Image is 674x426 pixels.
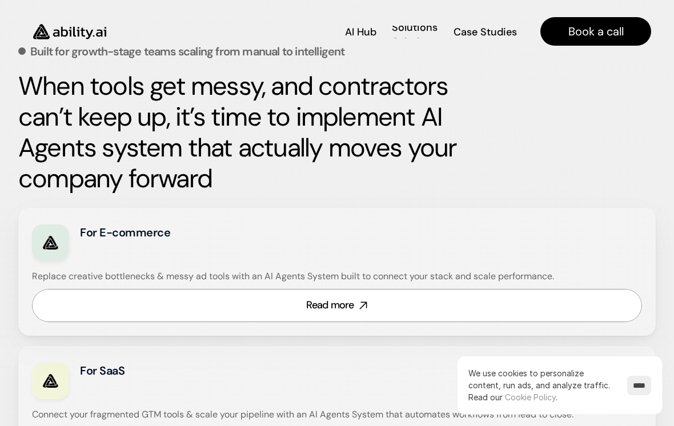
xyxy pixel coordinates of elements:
h3: For E-commerce [80,224,260,240]
a: Cookie Policy [505,392,556,402]
a: SolutionsSolutions [391,22,438,42]
a: Book a call [540,17,651,46]
strong: When tools get messy, and contractors can’t keep up, it’s time to implement AI Agents system that... [18,69,463,195]
span: Read our . [468,392,557,402]
h4: Connect your fragmented GTM tools & scale your pipeline with an AI Agents System that automates w... [32,408,654,421]
p: Case Studies [454,25,517,39]
div: Read more [306,298,354,312]
p: Book a call [568,23,624,39]
a: AI Hub [345,22,376,42]
h3: For SaaS [80,363,260,379]
p: Solutions [392,34,438,49]
a: Case Studies [453,22,517,42]
p: Solutions [392,20,438,34]
p: We use cookies to personalize content, run ads, and analyze traffic. [468,367,616,403]
nav: Main navigation [122,17,651,46]
p: Built for growth-stage teams scaling from manual to intelligent [30,46,345,57]
a: Read more [32,289,642,321]
h4: Replace creative bottlenecks & messy ad tools with an AI Agents System built to connect your stac... [32,270,636,283]
p: AI Hub [345,25,376,39]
